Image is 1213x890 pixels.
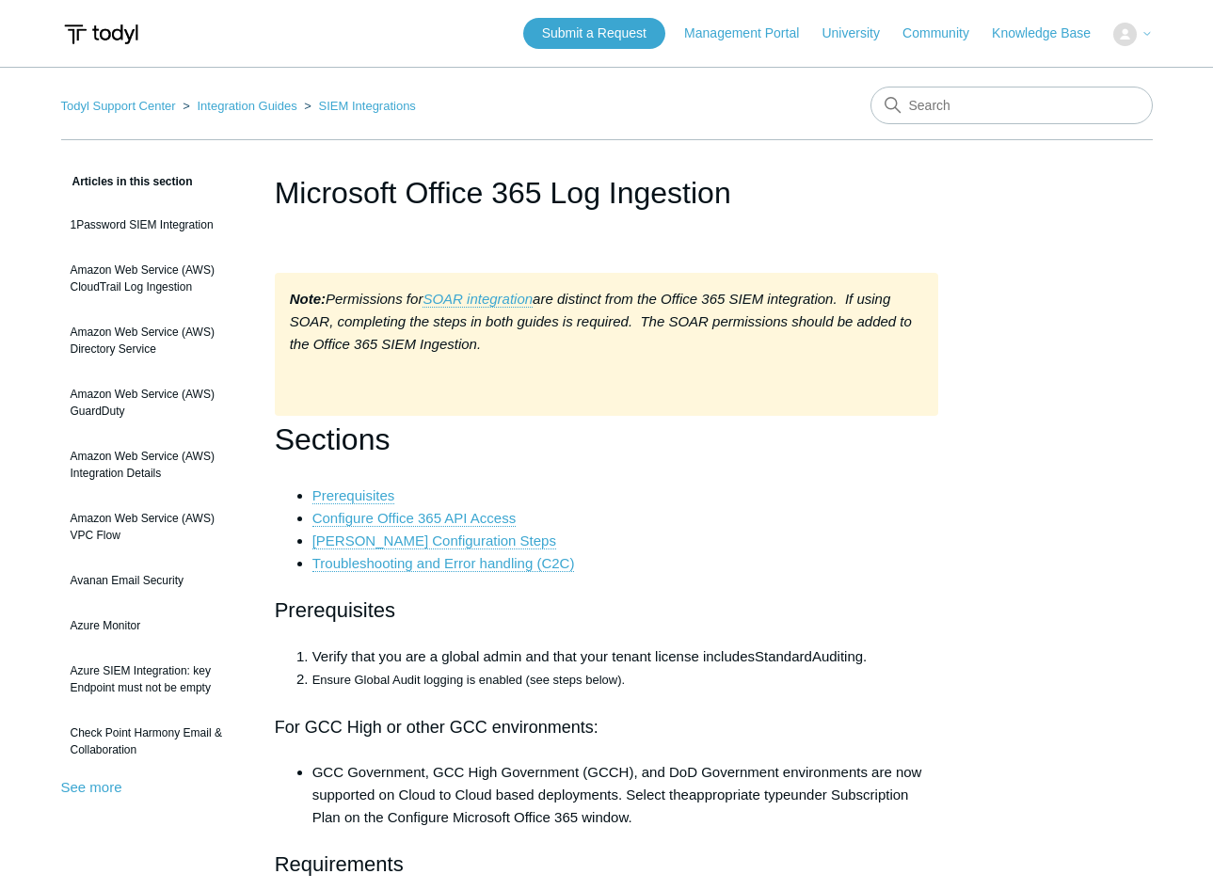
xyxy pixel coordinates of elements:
span: Ensure Global Audit logging is enabled (see steps below). [312,673,625,687]
a: Prerequisites [312,487,395,504]
a: Avanan Email Security [61,563,247,598]
span: For GCC High or other GCC environments: [275,718,599,737]
strong: Note: [290,291,326,307]
a: Azure SIEM Integration: key Endpoint must not be empty [61,653,247,706]
em: Permissions for [290,291,423,307]
span: Articles in this section [61,175,193,188]
a: University [822,24,898,43]
a: Azure Monitor [61,608,247,644]
li: SIEM Integrations [300,99,416,113]
h2: Requirements [275,848,939,881]
a: Management Portal [684,24,818,43]
h2: Prerequisites [275,594,939,627]
a: Amazon Web Service (AWS) Directory Service [61,314,247,367]
a: [PERSON_NAME] Configuration Steps [312,532,556,549]
a: Amazon Web Service (AWS) Integration Details [61,438,247,491]
a: Knowledge Base [992,24,1109,43]
span: . [863,648,867,664]
a: Todyl Support Center [61,99,176,113]
a: Configure Office 365 API Access [312,510,517,527]
em: SOAR integration [423,291,533,307]
a: Amazon Web Service (AWS) VPC Flow [61,501,247,553]
a: See more [61,779,122,795]
a: Troubleshooting and Error handling (C2C) [312,555,575,572]
input: Search [870,87,1153,124]
span: appropriate type [689,787,790,803]
a: 1Password SIEM Integration [61,207,247,243]
em: are distinct from the Office 365 SIEM integration. If using SOAR, completing the steps in both gu... [290,291,912,352]
a: Check Point Harmony Email & Collaboration [61,715,247,768]
h1: Microsoft Office 365 Log Ingestion [275,170,939,215]
a: Integration Guides [197,99,296,113]
li: Integration Guides [179,99,300,113]
span: Auditing [812,648,863,664]
span: Standard [755,648,812,664]
h1: Sections [275,416,939,464]
a: Community [902,24,988,43]
img: Todyl Support Center Help Center home page [61,17,141,52]
a: Amazon Web Service (AWS) GuardDuty [61,376,247,429]
span: GCC Government, GCC High Government (GCCH), and DoD Government environments are now supported on ... [312,764,922,803]
span: Verify that you are a global admin and that your tenant license includes [312,648,755,664]
a: SOAR integration [423,291,533,308]
a: SIEM Integrations [319,99,416,113]
a: Submit a Request [523,18,665,49]
a: Amazon Web Service (AWS) CloudTrail Log Ingestion [61,252,247,305]
li: Todyl Support Center [61,99,180,113]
